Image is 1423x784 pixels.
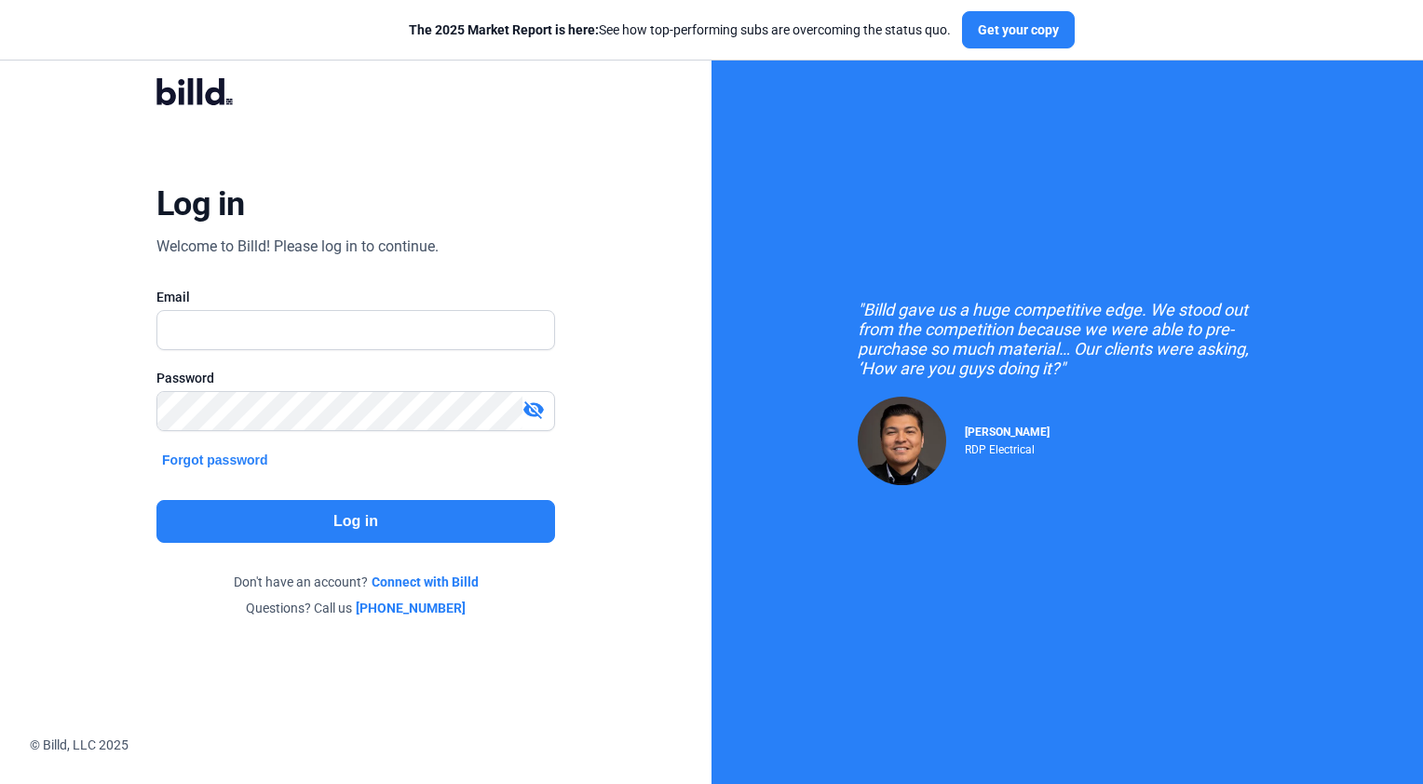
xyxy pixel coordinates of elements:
div: Don't have an account? [156,573,555,591]
div: Password [156,369,555,387]
span: The 2025 Market Report is here: [409,22,599,37]
div: See how top-performing subs are overcoming the status quo. [409,20,951,39]
a: [PHONE_NUMBER] [356,599,466,617]
div: RDP Electrical [965,439,1050,456]
div: Questions? Call us [156,599,555,617]
a: Connect with Billd [372,573,479,591]
img: Raul Pacheco [858,397,946,485]
span: [PERSON_NAME] [965,426,1050,439]
div: Email [156,288,555,306]
button: Forgot password [156,450,274,470]
mat-icon: visibility_off [522,399,545,421]
button: Get your copy [962,11,1075,48]
div: Log in [156,183,245,224]
div: Welcome to Billd! Please log in to continue. [156,236,439,258]
div: "Billd gave us a huge competitive edge. We stood out from the competition because we were able to... [858,300,1277,378]
button: Log in [156,500,555,543]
